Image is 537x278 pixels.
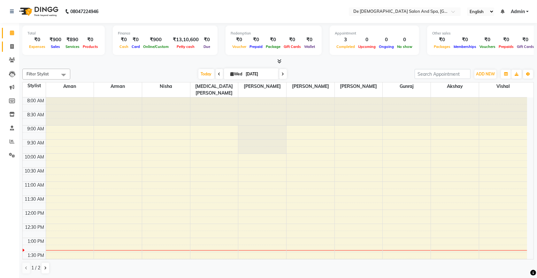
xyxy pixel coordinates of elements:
[27,238,46,245] div: 1:00 PM
[31,265,40,271] span: 1 / 2
[431,82,479,90] span: akshay
[282,44,303,49] span: Gift Cards
[130,44,142,49] span: Card
[81,44,100,49] span: Products
[24,182,46,189] div: 11:00 AM
[231,36,248,43] div: ₹0
[244,69,276,79] input: 2025-09-03
[64,44,81,49] span: Services
[27,252,46,259] div: 1:30 PM
[24,224,46,231] div: 12:30 PM
[303,44,317,49] span: Wallet
[264,36,282,43] div: ₹0
[479,82,527,90] span: vishal
[497,36,515,43] div: ₹0
[26,126,46,132] div: 9:00 AM
[432,44,452,49] span: Packages
[175,44,196,49] span: Petty cash
[303,36,317,43] div: ₹0
[395,44,414,49] span: No show
[47,36,64,43] div: ₹900
[231,44,248,49] span: Voucher
[46,82,94,90] span: aman
[24,168,46,174] div: 10:30 AM
[377,44,395,49] span: Ongoing
[432,31,536,36] div: Other sales
[335,36,357,43] div: 3
[248,36,264,43] div: ₹0
[515,44,536,49] span: Gift Cards
[432,36,452,43] div: ₹0
[452,44,478,49] span: Memberships
[198,69,214,79] span: Today
[27,71,49,76] span: Filter Stylist
[190,82,238,97] span: [MEDICAL_DATA][PERSON_NAME]
[497,44,515,49] span: Prepaids
[452,36,478,43] div: ₹0
[118,36,130,43] div: ₹0
[142,44,170,49] span: Online/Custom
[395,36,414,43] div: 0
[335,31,414,36] div: Appointment
[287,82,334,90] span: [PERSON_NAME]
[26,112,46,118] div: 8:30 AM
[476,72,495,76] span: ADD NEW
[24,154,46,160] div: 10:00 AM
[238,82,286,90] span: [PERSON_NAME]
[282,36,303,43] div: ₹0
[27,36,47,43] div: ₹0
[474,70,496,79] button: ADD NEW
[23,82,46,89] div: Stylist
[70,3,98,20] b: 08047224946
[231,31,317,36] div: Redemption
[16,3,60,20] img: logo
[478,44,497,49] span: Vouchers
[64,36,81,43] div: ₹890
[264,44,282,49] span: Package
[27,44,47,49] span: Expenses
[170,36,201,43] div: ₹13,10,600
[515,36,536,43] div: ₹0
[142,36,170,43] div: ₹900
[357,36,377,43] div: 0
[24,196,46,203] div: 11:30 AM
[27,31,100,36] div: Total
[202,44,212,49] span: Due
[94,82,142,90] span: Arman
[26,140,46,146] div: 9:30 AM
[229,72,244,76] span: Wed
[357,44,377,49] span: Upcoming
[118,31,212,36] div: Finance
[201,36,212,43] div: ₹0
[81,36,100,43] div: ₹0
[335,82,383,90] span: [PERSON_NAME]
[383,82,431,90] span: gunraj
[248,44,264,49] span: Prepaid
[377,36,395,43] div: 0
[26,97,46,104] div: 8:00 AM
[118,44,130,49] span: Cash
[24,210,46,217] div: 12:00 PM
[415,69,471,79] input: Search Appointment
[478,36,497,43] div: ₹0
[335,44,357,49] span: Completed
[130,36,142,43] div: ₹0
[142,82,190,90] span: nisha
[49,44,62,49] span: Sales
